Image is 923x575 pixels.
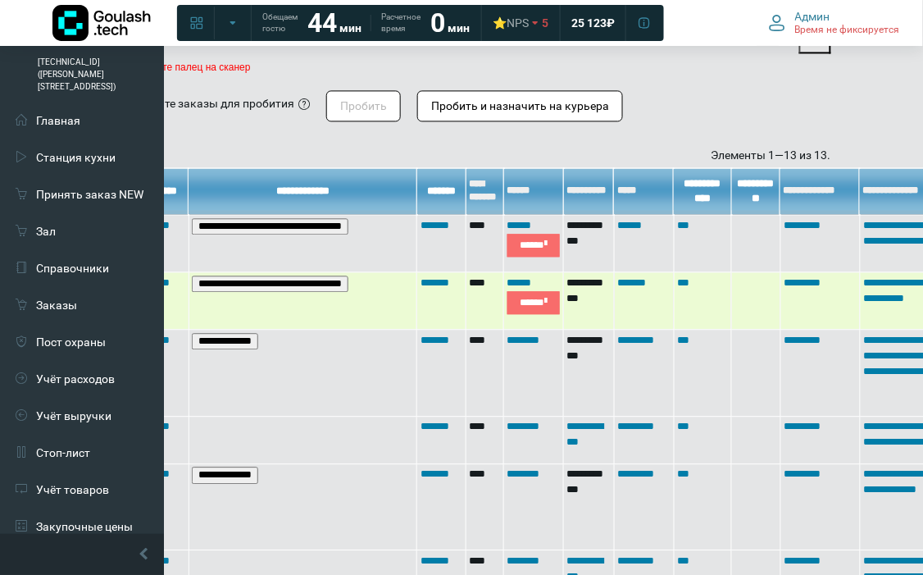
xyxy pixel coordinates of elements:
[448,21,470,34] span: мин
[381,11,421,34] span: Расчетное время
[123,147,831,164] div: Элементы 1—13 из 13.
[483,8,558,38] a: ⭐NPS 5
[795,24,900,37] span: Время не фиксируется
[507,16,529,30] span: NPS
[262,11,298,34] span: Обещаем гостю
[326,90,401,121] button: Пробить
[123,62,831,73] p: Поместите палец на сканер
[430,7,445,39] strong: 0
[795,9,830,24] span: Админ
[607,16,615,30] span: ₽
[123,95,294,112] div: Выберите заказы для пробития
[252,8,480,38] a: Обещаем гостю 44 мин Расчетное время 0 мин
[542,16,548,30] span: 5
[339,21,361,34] span: мин
[307,7,337,39] strong: 44
[571,16,607,30] span: 25 123
[417,90,623,121] button: Пробить и назначить на курьера
[493,16,529,30] div: ⭐
[52,5,151,41] img: Логотип компании Goulash.tech
[562,8,625,38] a: 25 123 ₽
[759,6,910,40] button: Админ Время не фиксируется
